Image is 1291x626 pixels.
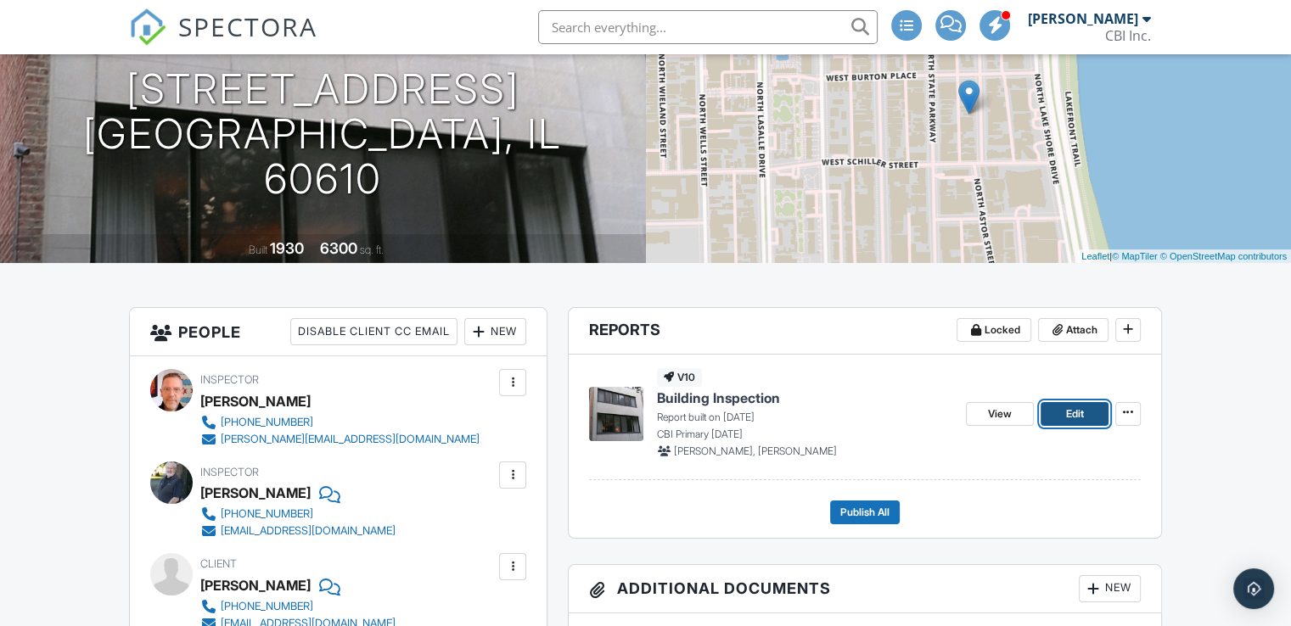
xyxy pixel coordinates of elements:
[464,318,526,345] div: New
[129,23,317,59] a: SPECTORA
[200,373,259,386] span: Inspector
[221,433,480,446] div: [PERSON_NAME][EMAIL_ADDRESS][DOMAIN_NAME]
[1233,568,1274,609] div: Open Intercom Messenger
[200,431,480,448] a: [PERSON_NAME][EMAIL_ADDRESS][DOMAIN_NAME]
[27,67,619,201] h1: [STREET_ADDRESS] [GEOGRAPHIC_DATA], IL 60610
[1112,251,1158,261] a: © MapTiler
[130,308,547,356] h3: People
[1081,251,1109,261] a: Leaflet
[200,480,311,506] div: [PERSON_NAME]
[249,243,267,256] span: Built
[200,523,396,539] a: [EMAIL_ADDRESS][DOMAIN_NAME]
[200,466,259,478] span: Inspector
[129,8,166,46] img: The Best Home Inspection Software - Spectora
[538,10,878,44] input: Search everything...
[200,598,396,615] a: [PHONE_NUMBER]
[1079,575,1141,602] div: New
[360,243,384,256] span: sq. ft.
[270,239,304,257] div: 1930
[1160,251,1287,261] a: © OpenStreetMap contributors
[320,239,357,257] div: 6300
[178,8,317,44] span: SPECTORA
[221,600,313,613] div: [PHONE_NUMBER]
[290,318,457,345] div: Disable Client CC Email
[221,524,396,538] div: [EMAIL_ADDRESS][DOMAIN_NAME]
[569,565,1161,613] h3: Additional Documents
[1077,249,1291,264] div: |
[200,388,311,414] div: [PERSON_NAME]
[221,507,313,521] div: [PHONE_NUMBER]
[1028,10,1138,27] div: [PERSON_NAME]
[221,416,313,429] div: [PHONE_NUMBER]
[1105,27,1151,44] div: CBI Inc.
[200,506,396,523] a: [PHONE_NUMBER]
[200,414,480,431] a: [PHONE_NUMBER]
[200,557,237,570] span: Client
[200,573,311,598] div: [PERSON_NAME]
